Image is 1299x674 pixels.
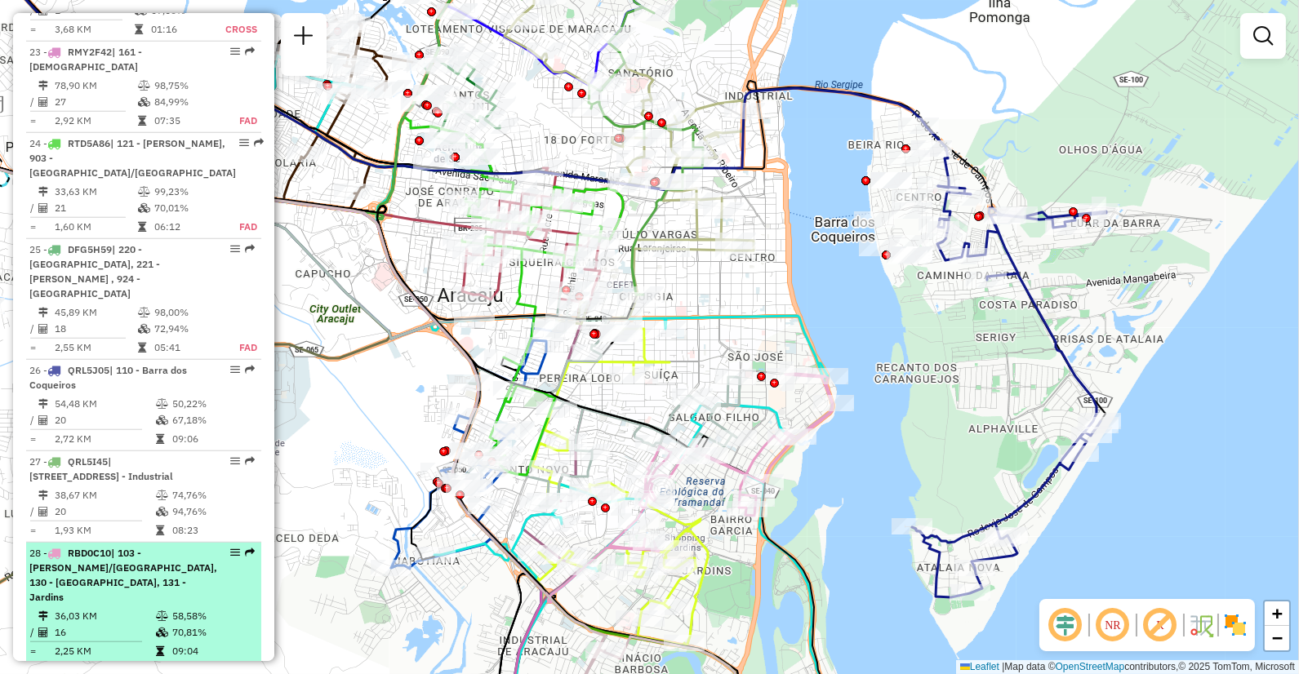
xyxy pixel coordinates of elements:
i: % de utilização da cubagem [156,627,168,637]
span: | 121 - [PERSON_NAME], 903 - [GEOGRAPHIC_DATA]/[GEOGRAPHIC_DATA] [29,137,236,179]
i: Tempo total em rota [135,24,143,34]
i: Total de Atividades [38,97,48,107]
em: Rota exportada [245,548,255,557]
td: 2,55 KM [54,339,137,356]
span: RBD0C10 [68,547,111,559]
i: % de utilização do peso [138,308,150,317]
td: = [29,522,38,539]
i: Distância Total [38,399,48,409]
em: Rota exportada [245,456,255,466]
i: Distância Total [38,81,48,91]
td: 09:04 [171,643,254,659]
div: Atividade não roteirizada - JURANDIR JOSE DOS SA [437,3,478,20]
div: Atividade não roteirizada - CASA DE MAINHA BAR E [892,202,932,219]
div: Atividade não roteirizada - DEP CANA BRAVA [887,248,928,264]
img: Exibir/Ocultar setores [1222,612,1248,638]
span: QRL5I45 [68,455,108,468]
td: 07:35 [153,113,221,129]
span: | [1002,661,1004,672]
i: % de utilização do peso [156,490,168,500]
td: 36,03 KM [54,608,155,624]
div: Atividade não roteirizada - NILZETE RODRIGUES LI [460,149,501,165]
div: Atividade não roteirizada - IEDA MARIA GONZAGA C [433,97,474,113]
div: Atividade não roteirizada - BAR PONTO DE ESPERA [854,211,895,228]
td: 20 [54,412,155,428]
span: | 103 - [PERSON_NAME]/[GEOGRAPHIC_DATA], 130 - [GEOGRAPHIC_DATA], 131 -Jardins [29,547,217,603]
i: Tempo total em rota [156,525,164,535]
span: 25 - [29,243,160,299]
td: 3,68 KM [54,21,134,38]
div: Atividade não roteirizada - RODRIGO DOS SANTOS B [911,140,952,157]
i: % de utilização da cubagem [156,507,168,517]
i: Tempo total em rota [138,116,146,126]
em: Rota exportada [254,138,264,148]
i: Total de Atividades [38,203,48,213]
td: 67,18% [171,412,254,428]
div: Atividade não roteirizada - MARIA JOSE DOS SANTO [859,240,900,256]
td: 05:41 [153,339,221,356]
td: 09:06 [171,431,254,447]
span: | 220 - [GEOGRAPHIC_DATA], 221 - [PERSON_NAME] , 924 - [GEOGRAPHIC_DATA] [29,243,160,299]
td: 33,63 KM [54,184,137,200]
div: Atividade não roteirizada - NIVALDO SILVA DE JES [413,85,454,101]
td: 1,60 KM [54,219,137,235]
div: Atividade não roteirizada - MERCEARIA B13 [892,246,932,263]
div: Atividade não roteirizada - VALDIRENE DIAS SANTO [871,172,912,188]
em: Opções [230,548,240,557]
td: 20 [54,503,155,520]
td: = [29,339,38,356]
td: / [29,321,38,337]
td: = [29,431,38,447]
div: Atividade não roteirizada - RENATA SOUZA SANTOS [429,122,470,138]
td: 54,48 KM [54,396,155,412]
em: Rota exportada [245,365,255,375]
td: 27 [54,94,137,110]
div: Map data © contributors,© 2025 TomTom, Microsoft [956,660,1299,674]
i: Distância Total [38,187,48,197]
td: 72,94% [153,321,221,337]
td: 1,93 KM [54,522,155,539]
td: 21 [54,200,137,216]
td: FAD [221,113,258,129]
em: Rota exportada [245,47,255,56]
em: Opções [230,456,240,466]
div: Atividade não roteirizada - JUDITE SOUZA DOS SAN [892,189,932,206]
i: Tempo total em rota [138,222,146,232]
td: 08:23 [171,522,254,539]
span: Ocultar deslocamento [1046,605,1085,645]
i: % de utilização da cubagem [138,203,150,213]
td: Cross [225,21,258,38]
i: % de utilização do peso [156,399,168,409]
i: % de utilização da cubagem [138,324,150,334]
i: % de utilização da cubagem [138,97,150,107]
td: 2,72 KM [54,431,155,447]
i: Distância Total [38,308,48,317]
td: 18 [54,321,137,337]
span: 28 - [29,547,217,603]
i: Distância Total [38,611,48,621]
td: 99,23% [153,184,221,200]
em: Opções [239,138,249,148]
em: Opções [230,365,240,375]
td: = [29,219,38,235]
i: Tempo total em rota [156,646,164,656]
td: / [29,200,38,216]
i: % de utilização do peso [156,611,168,621]
td: 78,90 KM [54,78,137,94]
span: Exibir rótulo [1141,605,1180,645]
td: 2,25 KM [54,643,155,659]
div: Atividade não roteirizada - PETROX COMERCIAL LTD [997,206,1038,223]
span: Ocultar NR [1093,605,1132,645]
span: QRL5J05 [68,364,109,376]
a: Zoom out [1265,626,1289,650]
a: Zoom in [1265,601,1289,626]
a: OpenStreetMap [1056,661,1125,672]
div: Atividade não roteirizada - FABRICIO GOIS [888,235,929,251]
i: % de utilização da cubagem [156,415,168,425]
td: FAD [221,339,258,356]
span: 26 - [29,364,187,391]
td: / [29,624,38,641]
a: Exibir filtros [1247,20,1279,52]
td: 06:12 [153,219,221,235]
i: Distância Total [38,490,48,500]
